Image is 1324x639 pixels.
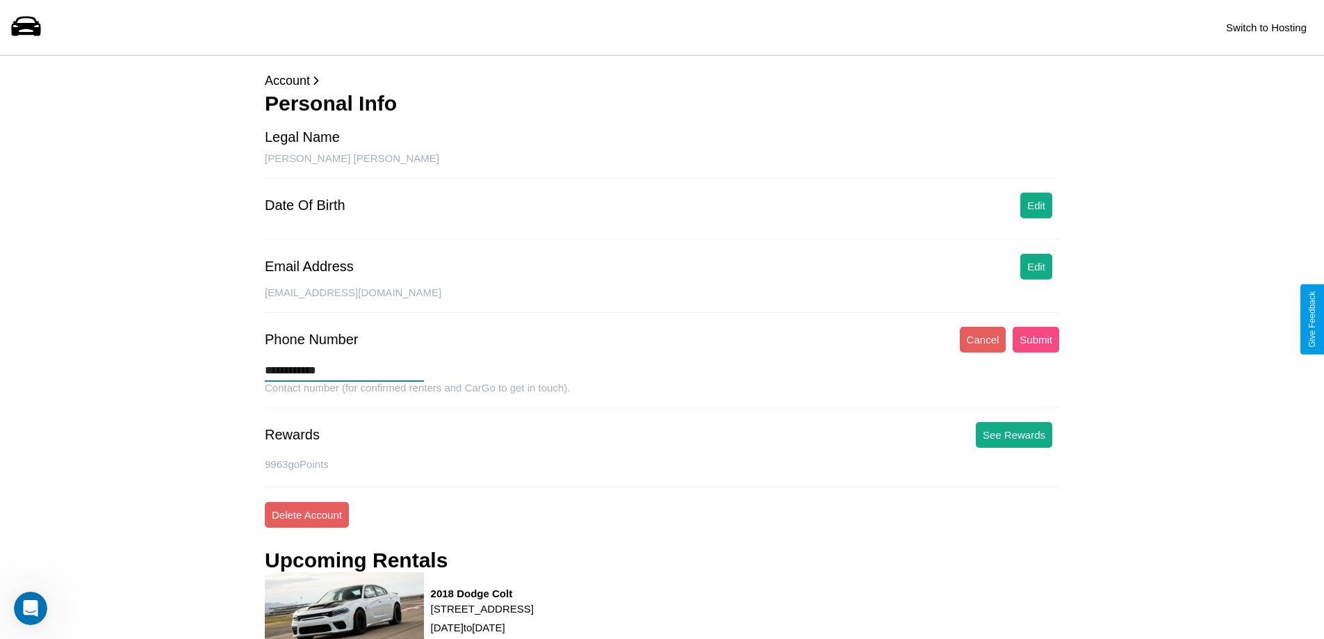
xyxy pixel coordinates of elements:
iframe: Intercom live chat [14,592,47,625]
div: Date Of Birth [265,197,345,213]
p: [DATE] to [DATE] [431,618,534,637]
div: Give Feedback [1307,291,1317,348]
button: Submit [1013,327,1059,353]
div: Phone Number [265,332,359,348]
button: See Rewards [976,422,1052,448]
div: [EMAIL_ADDRESS][DOMAIN_NAME] [265,286,1059,313]
button: Edit [1020,254,1052,280]
div: Rewards [265,427,320,443]
h3: Personal Info [265,92,1059,115]
div: [PERSON_NAME] [PERSON_NAME] [265,152,1059,179]
p: Account [265,70,1059,92]
div: Email Address [265,259,354,275]
button: Switch to Hosting [1219,15,1314,40]
button: Cancel [960,327,1006,353]
div: Contact number (for confirmed renters and CarGo to get in touch). [265,382,1059,408]
button: Edit [1020,193,1052,218]
p: [STREET_ADDRESS] [431,599,534,618]
h3: 2018 Dodge Colt [431,588,534,599]
button: Delete Account [265,502,349,528]
div: Legal Name [265,129,340,145]
p: 9963 goPoints [265,455,1059,474]
h3: Upcoming Rentals [265,549,448,572]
